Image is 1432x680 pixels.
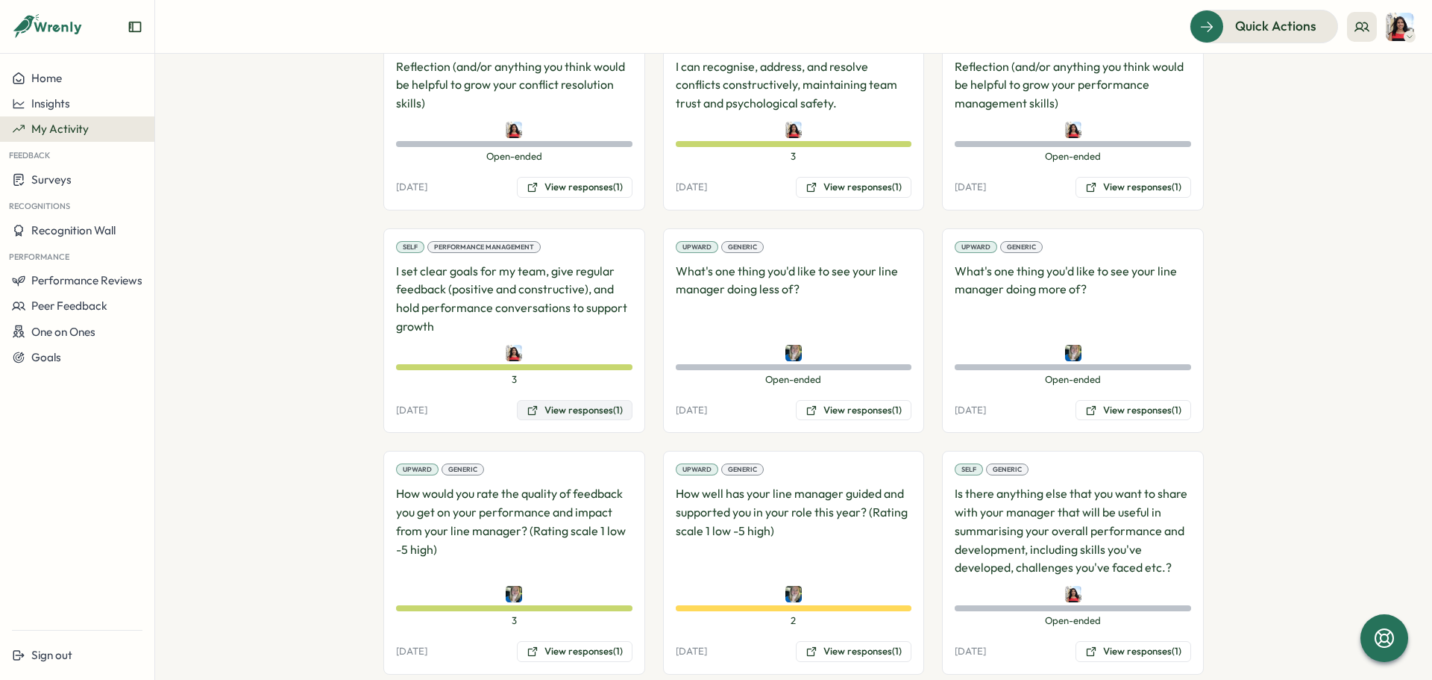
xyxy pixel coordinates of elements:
[676,614,912,628] span: 2
[721,241,764,253] div: Generic
[676,241,718,253] div: Upward
[796,641,911,662] button: View responses(1)
[955,484,1191,577] p: Is there anything else that you want to share with your manager that will be useful in summarisin...
[676,464,718,475] div: Upward
[676,645,707,658] p: [DATE]
[31,648,72,662] span: Sign out
[676,150,912,163] span: 3
[517,177,632,198] button: View responses(1)
[955,181,986,194] p: [DATE]
[1065,345,1081,361] img: Zoe Calderwood
[396,181,427,194] p: [DATE]
[1386,13,1414,41] img: Kavita Thomas
[396,484,632,577] p: How would you rate the quality of feedback you get on your performance and impact from your line ...
[955,262,1191,336] p: What's one thing you'd like to see your line manager doing more of?
[506,586,522,602] img: Zoe Calderwood
[955,404,986,417] p: [DATE]
[396,464,439,475] div: Upward
[442,464,484,475] div: Generic
[785,586,802,602] img: Zoe Calderwood
[785,122,802,138] img: Kavita Thomas
[1065,586,1081,602] img: Kavita Thomas
[31,350,61,364] span: Goals
[1075,400,1191,421] button: View responses(1)
[427,241,541,253] div: Performance Management
[955,241,997,253] div: Upward
[396,404,427,417] p: [DATE]
[396,262,632,336] p: I set clear goals for my team, give regular feedback (positive and constructive), and hold perfor...
[796,400,911,421] button: View responses(1)
[676,373,912,387] span: Open-ended
[506,345,522,361] img: Kavita Thomas
[955,57,1191,113] p: Reflection (and/or anything you think would be helpful to grow your performance management skills)
[396,614,632,628] span: 3
[1235,16,1316,36] span: Quick Actions
[31,122,89,136] span: My Activity
[1190,10,1338,43] button: Quick Actions
[676,57,912,113] p: I can recognise, address, and resolve conflicts constructively, maintaining team trust and psycho...
[676,262,912,336] p: What's one thing you'd like to see your line manager doing less of?
[517,641,632,662] button: View responses(1)
[986,464,1029,475] div: Generic
[396,645,427,658] p: [DATE]
[31,223,116,237] span: Recognition Wall
[396,150,632,163] span: Open-ended
[676,404,707,417] p: [DATE]
[785,345,802,361] img: Zoe Calderwood
[955,150,1191,163] span: Open-ended
[31,172,72,187] span: Surveys
[955,645,986,658] p: [DATE]
[955,373,1191,387] span: Open-ended
[396,241,424,253] div: Self
[955,614,1191,628] span: Open-ended
[1000,241,1043,253] div: Generic
[31,325,95,339] span: One on Ones
[128,19,142,34] button: Expand sidebar
[955,464,983,475] div: Self
[676,181,707,194] p: [DATE]
[1075,177,1191,198] button: View responses(1)
[676,484,912,577] p: How well has your line manager guided and supported you in your role this year? (Rating scale 1 l...
[517,400,632,421] button: View responses(1)
[1065,122,1081,138] img: Kavita Thomas
[31,96,70,110] span: Insights
[796,177,911,198] button: View responses(1)
[396,373,632,387] span: 3
[31,71,62,85] span: Home
[396,57,632,113] p: Reflection (and/or anything you think would be helpful to grow your conflict resolution skills)
[31,273,142,287] span: Performance Reviews
[721,464,764,475] div: Generic
[31,299,107,313] span: Peer Feedback
[506,122,522,138] img: Kavita Thomas
[1075,641,1191,662] button: View responses(1)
